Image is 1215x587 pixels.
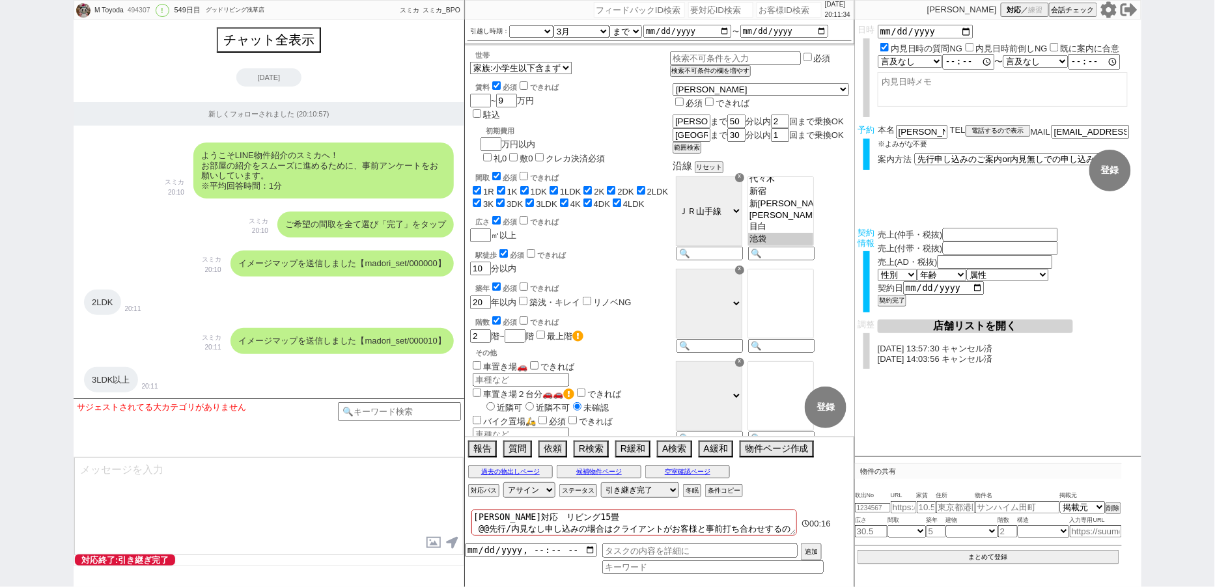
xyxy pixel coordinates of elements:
[686,98,703,108] span: 必須
[507,199,523,209] label: 3DK
[520,154,533,163] label: 敷0
[927,525,946,538] input: 5
[165,177,184,187] p: スミカ
[878,255,1138,269] div: 売上(AD・税抜)
[1018,515,1070,526] span: 構造
[677,247,743,260] input: 🔍
[470,247,670,275] div: 分以内
[517,83,559,91] label: できれば
[814,53,831,63] label: 必須
[470,362,527,372] label: 車置き場🚗
[338,402,461,421] input: 🔍キーワード検索
[975,501,1060,513] input: サンハイム田町
[878,241,1138,255] div: 売上(付帯・税抜)
[917,501,936,513] input: 10.5
[507,187,518,197] label: 1K
[801,543,822,560] button: 追加
[1031,127,1050,137] span: MAIL
[670,65,751,77] button: 検索不可条件の欄を増やす
[748,245,813,256] option: [PERSON_NAME]
[705,484,743,497] button: 条件コピー
[647,187,669,197] label: 2LDK
[217,27,321,53] button: チャット全表示
[510,251,524,259] span: 必須
[748,339,815,353] input: 🔍
[527,362,574,372] label: できれば
[858,25,875,34] span: 日時
[748,233,813,245] option: 池袋
[560,187,581,197] label: 1LDK
[858,550,1119,564] button: まとめて登録
[165,187,184,198] p: 20:10
[517,284,559,292] label: できれば
[735,266,744,275] div: ☓
[594,2,685,18] input: フィードバックID検索
[574,441,609,457] button: R検索
[475,79,559,92] div: 賃料
[236,68,301,87] div: [DATE]
[594,199,610,209] label: 4DK
[657,441,691,457] button: A検索
[936,491,975,501] span: 住所
[503,83,517,91] span: 必須
[547,331,583,341] label: 最上階
[878,354,1138,364] p: [DATE] 14:03:56 キャンセル済
[740,441,814,457] button: 物件ページ作成
[175,5,201,16] div: 549日目
[602,543,798,558] input: タスクの内容を詳細に
[699,441,733,457] button: A緩和
[475,280,670,293] div: 築年
[470,416,536,426] label: バイク置場🛵
[527,249,535,258] input: できれば
[1001,3,1049,17] button: 対応／練習
[695,161,723,173] button: リセット
[858,228,875,248] span: 契約情報
[202,342,221,353] p: 20:11
[1060,491,1078,501] span: 掲載元
[570,199,581,209] label: 4K
[230,251,454,277] div: イメージマップを送信しました【madori_set/000000】
[470,74,559,121] div: ~ 万円
[517,174,559,182] label: できれば
[748,210,813,221] option: [PERSON_NAME][PERSON_NAME]
[748,185,813,198] option: 新宿
[557,465,641,478] button: 候補物件ページ
[483,187,494,197] label: 1R
[789,116,844,126] span: 回まで乗換OK
[546,154,605,163] label: クレカ決済必須
[206,5,264,16] div: グッドリビング浅草店
[202,265,221,275] p: 20:10
[483,199,494,209] label: 3K
[825,10,850,20] p: 20:11:34
[559,484,597,497] button: ステータス
[733,28,739,35] label: 〜
[475,314,670,327] div: 階数
[470,214,670,242] div: ㎡以上
[277,212,454,238] div: ご希望の間取を全て選び「完了」をタップ
[855,515,887,526] span: 広さ
[748,221,813,233] option: 目白
[573,402,581,411] input: 未確認
[688,2,753,18] input: 要対応ID検索
[593,297,632,307] label: リノベNG
[878,228,1138,241] div: 売上(仲手・税抜)
[748,173,813,185] option: 代々木
[520,316,528,325] input: できれば
[520,282,528,291] input: できれば
[1061,44,1120,53] label: 既に案内に合意
[855,491,891,501] span: 吹出No
[1070,525,1122,538] input: https://suumo.jp/chintai/jnc_000022489271
[927,515,946,526] span: 築年
[673,115,849,128] div: まで 分以内
[475,214,670,227] div: 広さ
[249,226,268,236] p: 20:10
[975,491,1060,501] span: 物件名
[475,170,670,183] div: 間取
[748,198,813,210] option: 新[PERSON_NAME]
[570,403,609,413] label: 未確認
[520,216,528,225] input: できれば
[475,348,670,358] p: その他
[423,7,460,14] span: スミカ_BPO
[568,416,577,424] input: できれば
[84,367,138,393] div: 3LDK以上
